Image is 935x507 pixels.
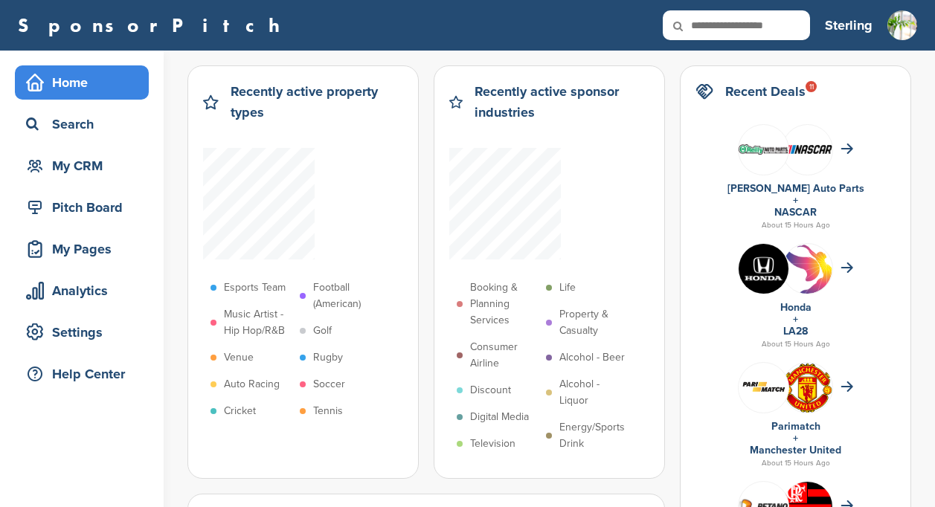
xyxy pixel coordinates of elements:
[475,81,649,123] h2: Recently active sponsor industries
[750,444,841,456] a: Manchester United
[22,152,149,179] div: My CRM
[15,274,149,308] a: Analytics
[224,403,256,419] p: Cricket
[231,81,403,123] h2: Recently active property types
[793,432,798,445] a: +
[18,16,289,35] a: SponsorPitch
[313,403,343,419] p: Tennis
[825,9,873,42] a: Sterling
[15,149,149,183] a: My CRM
[559,419,628,452] p: Energy/Sports Drink
[825,15,873,36] h3: Sterling
[695,456,896,470] div: About 15 Hours Ago
[470,280,539,329] p: Booking & Planning Services
[15,190,149,225] a: Pitch Board
[470,339,539,372] p: Consumer Airline
[15,65,149,100] a: Home
[15,232,149,266] a: My Pages
[739,144,788,155] img: Open uri20141112 50798 1s1hxsn
[22,111,149,138] div: Search
[224,376,280,393] p: Auto Racing
[727,182,864,195] a: [PERSON_NAME] Auto Parts
[739,378,788,396] img: Screen shot 2018 07 10 at 12.33.29 pm
[695,338,896,351] div: About 15 Hours Ago
[15,357,149,391] a: Help Center
[793,313,798,326] a: +
[15,315,149,349] a: Settings
[783,145,832,154] img: 7569886e 0a8b 4460 bc64 d028672dde70
[725,81,806,102] h2: Recent Deals
[783,363,832,413] img: Open uri20141112 64162 1lb1st5?1415809441
[224,280,286,296] p: Esports Team
[15,107,149,141] a: Search
[22,277,149,304] div: Analytics
[739,244,788,294] img: Kln5su0v 400x400
[22,319,149,346] div: Settings
[22,194,149,221] div: Pitch Board
[771,420,820,433] a: Parimatch
[22,69,149,96] div: Home
[559,376,628,409] p: Alcohol - Liquor
[313,376,345,393] p: Soccer
[470,436,515,452] p: Television
[313,349,343,366] p: Rugby
[783,325,808,338] a: LA28
[774,206,817,219] a: NASCAR
[559,306,628,339] p: Property & Casualty
[22,236,149,262] div: My Pages
[224,306,292,339] p: Music Artist - Hip Hop/R&B
[793,194,798,207] a: +
[313,323,332,339] p: Golf
[224,349,254,366] p: Venue
[22,361,149,387] div: Help Center
[783,244,832,332] img: La 2028 olympics logo
[470,409,529,425] p: Digital Media
[806,81,817,92] div: 11
[695,219,896,232] div: About 15 Hours Ago
[470,382,511,398] p: Discount
[559,280,576,296] p: Life
[780,301,812,314] a: Honda
[313,280,382,312] p: Football (American)
[559,349,625,366] p: Alcohol - Beer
